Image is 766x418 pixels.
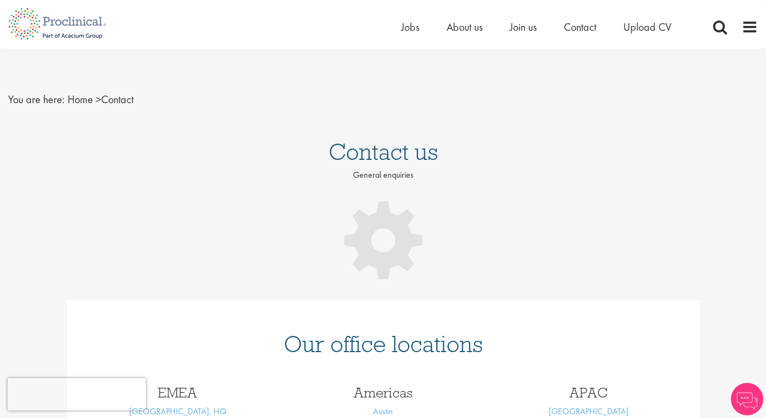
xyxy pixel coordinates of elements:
h3: APAC [494,386,683,400]
a: Join us [510,20,537,34]
span: > [96,92,101,106]
a: Contact [564,20,596,34]
iframe: reCAPTCHA [8,378,146,410]
span: You are here: [8,92,65,106]
a: Upload CV [623,20,671,34]
h3: EMEA [83,386,272,400]
a: [GEOGRAPHIC_DATA], HQ [129,406,227,417]
h3: Americas [289,386,478,400]
a: Austin [373,406,393,417]
a: About us [447,20,483,34]
img: Chatbot [731,383,763,415]
a: Jobs [401,20,419,34]
a: [GEOGRAPHIC_DATA] [549,406,629,417]
span: Contact [68,92,134,106]
h1: Our office locations [83,332,683,356]
a: breadcrumb link to Home [68,92,93,106]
